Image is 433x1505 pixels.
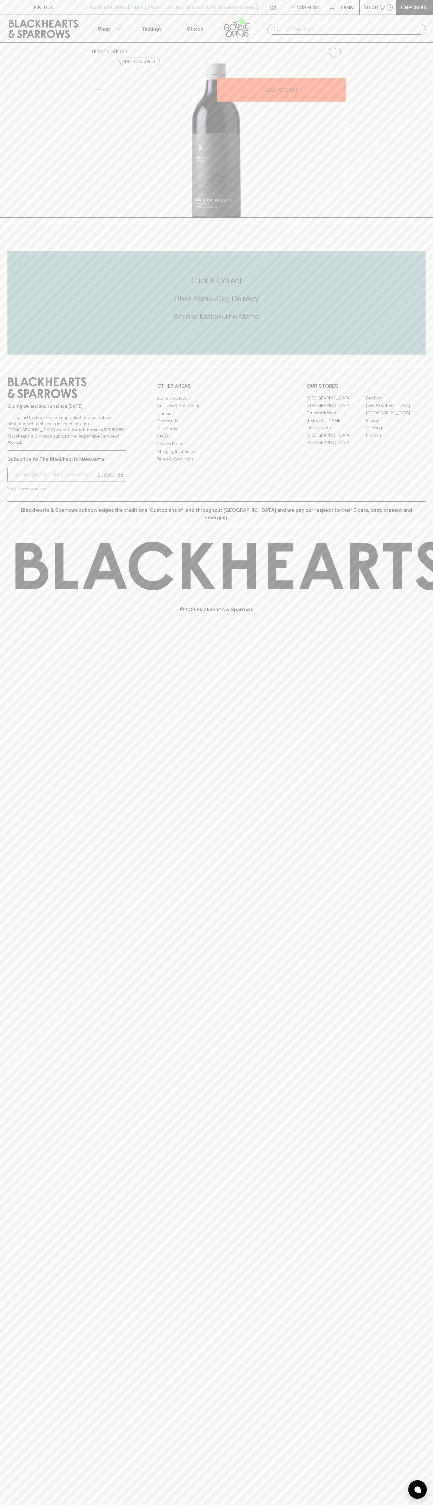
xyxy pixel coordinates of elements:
input: Try "Pinot noir" [282,24,421,34]
img: bubble-icon [414,1486,421,1493]
p: Stores [187,25,203,33]
a: [GEOGRAPHIC_DATA] [307,402,366,409]
p: We will never spam you [7,485,126,491]
button: Add to wishlist [326,45,343,61]
p: Shop [98,25,110,33]
a: HOME [92,49,106,54]
p: FIND US [34,4,53,11]
p: Sibling owned and run since [DATE] [7,403,126,409]
p: SUBSCRIBE [97,471,123,478]
a: Geelong [366,424,426,432]
a: Prahran [366,432,426,439]
p: Blackhearts & Sparrows acknowledges the traditional Custodians of land throughout [GEOGRAPHIC_DAT... [12,506,421,521]
p: Tastings [142,25,162,33]
a: [GEOGRAPHIC_DATA] [366,402,426,409]
a: Shipping Information [157,448,276,455]
input: e.g. jane@blackheartsandsparrows.com.au [12,470,95,480]
a: Fitzroy North [307,424,366,432]
a: [GEOGRAPHIC_DATA] [366,409,426,417]
strong: Liquor License #32064953 [68,427,125,432]
a: Tastings [130,15,173,42]
a: [GEOGRAPHIC_DATA] [307,439,366,447]
a: FAQ's [157,433,276,440]
h5: Click & Collect [7,276,426,286]
a: Stores [173,15,217,42]
p: OTHER AREAS [157,382,276,390]
a: Careers [157,410,276,417]
p: $0.00 [363,4,378,11]
a: Bottle Drop FAQ's [157,395,276,402]
h5: Across Melbourne Metro [7,312,426,322]
a: Brunswick West [307,409,366,417]
a: Gift Cards [157,425,276,432]
p: Subscribe to The Blackhearts Newsletter [7,456,126,463]
button: ADD TO CART [217,78,346,102]
p: ADD TO CART [265,86,298,94]
p: Wishlist [297,4,321,11]
a: SHOP [111,49,124,54]
a: Privacy Policy [157,440,276,447]
p: It is against the law to sell or supply alcohol to, or to obtain alcohol on behalf of a person un... [7,414,126,445]
img: 37269.png [87,63,346,217]
a: [PERSON_NAME] [307,417,366,424]
button: Add to wishlist [119,58,160,65]
p: Login [338,4,354,11]
a: Business & Bulk Gifting [157,402,276,410]
a: Contact Us [157,417,276,425]
a: Braddon [366,395,426,402]
div: Call to action block [7,251,426,355]
p: Checkout [401,4,429,11]
button: SUBSCRIBE [95,468,126,482]
p: OUR STORES [307,382,426,390]
a: [GEOGRAPHIC_DATA] [307,432,366,439]
a: Fitzroy [366,417,426,424]
p: 0 [388,6,391,9]
button: Shop [87,15,130,42]
a: [GEOGRAPHIC_DATA] [307,395,366,402]
h5: Uber Same-Day Delivery [7,294,426,304]
a: Terms & Conditions [157,455,276,463]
